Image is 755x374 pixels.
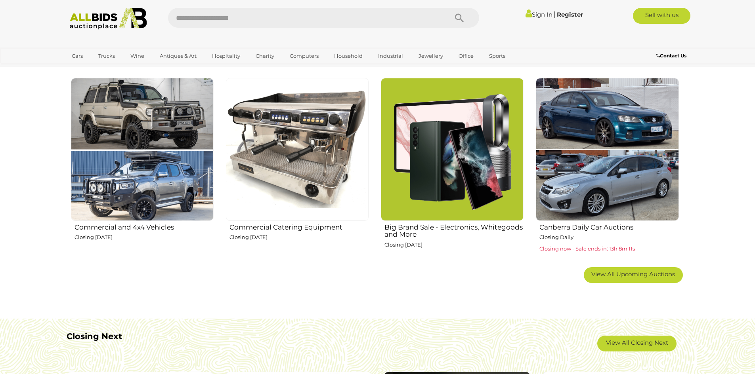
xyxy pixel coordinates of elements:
a: Wine [125,49,149,63]
img: Commercial Catering Equipment [226,78,369,220]
span: Closing now - Sale ends in: 13h 8m 11s [539,245,635,252]
span: View All Upcoming Auctions [591,270,675,278]
a: View All Closing Next [597,336,677,351]
a: [GEOGRAPHIC_DATA] [67,63,133,76]
h2: Canberra Daily Car Auctions [539,222,679,231]
span: | [554,10,556,19]
a: Sell with us [633,8,690,24]
a: Charity [250,49,279,63]
a: Sports [484,49,510,63]
a: Cars [67,49,88,63]
a: Hospitality [207,49,245,63]
a: Sign In [526,11,552,18]
h2: Big Brand Sale - Electronics, Whitegoods and More [384,222,524,238]
h2: Commercial and 4x4 Vehicles [75,222,214,231]
a: Antiques & Art [155,49,202,63]
b: Closing Next [67,331,122,341]
img: Allbids.com.au [65,8,151,30]
a: Big Brand Sale - Electronics, Whitegoods and More Closing [DATE] [380,78,524,261]
a: Canberra Daily Car Auctions Closing Daily Closing now - Sale ends in: 13h 8m 11s [535,78,679,261]
p: Closing Daily [539,233,679,242]
a: Commercial Catering Equipment Closing [DATE] [226,78,369,261]
a: Office [453,49,479,63]
b: Contact Us [656,53,686,59]
p: Closing [DATE] [229,233,369,242]
a: Commercial and 4x4 Vehicles Closing [DATE] [71,78,214,261]
a: View All Upcoming Auctions [584,267,683,283]
img: Big Brand Sale - Electronics, Whitegoods and More [381,78,524,220]
a: Computers [285,49,324,63]
a: Jewellery [413,49,448,63]
a: Household [329,49,368,63]
button: Search [440,8,479,28]
h2: Commercial Catering Equipment [229,222,369,231]
img: Canberra Daily Car Auctions [536,78,679,220]
a: Contact Us [656,51,688,60]
p: Closing [DATE] [75,233,214,242]
p: Closing [DATE] [384,240,524,249]
img: Commercial and 4x4 Vehicles [71,78,214,220]
a: Register [557,11,583,18]
a: Trucks [93,49,120,63]
a: Industrial [373,49,408,63]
